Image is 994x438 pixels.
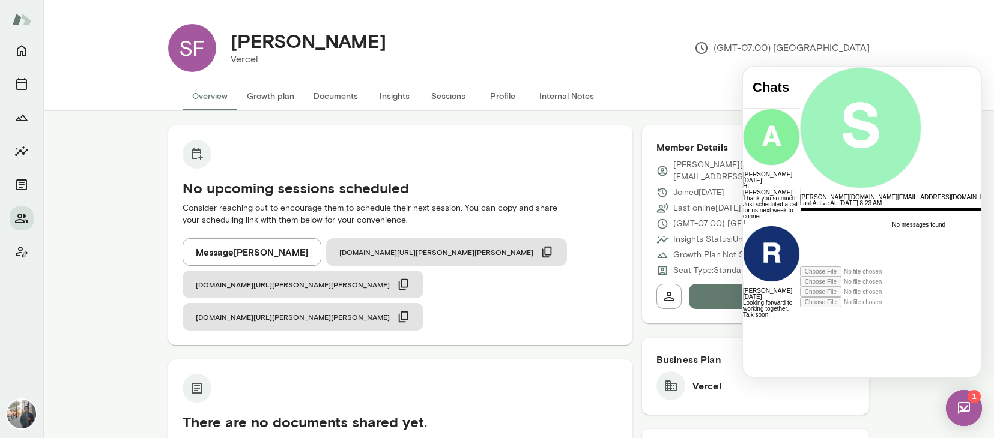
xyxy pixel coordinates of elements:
h5: No upcoming sessions scheduled [183,178,618,197]
button: Client app [10,240,34,264]
button: Documents [304,82,368,110]
img: Mento [12,8,31,31]
p: (GMT-07:00) [GEOGRAPHIC_DATA] [694,41,870,55]
div: Attach file [57,230,274,240]
button: [DOMAIN_NAME][URL][PERSON_NAME][PERSON_NAME] [183,303,423,331]
button: Message [689,284,855,309]
p: Joined [DATE] [673,187,724,199]
p: Last online [DATE] [673,202,741,214]
button: Profile [476,82,530,110]
div: Attach audio [57,209,274,220]
button: Sessions [422,82,476,110]
h6: Vercel [692,379,721,393]
p: Growth Plan: Not Started [673,249,768,261]
h4: Chats [10,13,47,28]
button: [DOMAIN_NAME][URL][PERSON_NAME][PERSON_NAME] [326,238,567,266]
button: Documents [10,173,34,197]
h6: [PERSON_NAME][DOMAIN_NAME][EMAIL_ADDRESS][DOMAIN_NAME] [57,127,274,133]
button: [DOMAIN_NAME][URL][PERSON_NAME][PERSON_NAME] [183,271,423,298]
span: Last Active At: [DATE] 8:23 AM [57,133,139,139]
p: Insights Status: Unsent [673,233,760,245]
span: [DOMAIN_NAME][URL][PERSON_NAME][PERSON_NAME] [339,247,533,257]
button: Insights [10,139,34,163]
button: Internal Notes [530,82,604,110]
img: Gene Lee [7,400,36,428]
button: Growth Plan [10,106,34,130]
span: [DOMAIN_NAME][URL][PERSON_NAME][PERSON_NAME] [196,312,390,322]
button: Home [10,38,34,62]
p: No messages found [149,155,202,161]
h6: Member Details [656,140,855,154]
p: Vercel [231,52,386,67]
button: Overview [183,82,237,110]
button: Growth plan [237,82,304,110]
button: Sessions [10,72,34,96]
h6: Business Plan [656,352,855,367]
h5: There are no documents shared yet. [183,412,618,431]
button: Insights [368,82,422,110]
button: Message[PERSON_NAME] [183,238,321,266]
p: (GMT-07:00) [GEOGRAPHIC_DATA] [673,218,812,230]
div: Attach image [57,220,274,230]
span: [DOMAIN_NAME][URL][PERSON_NAME][PERSON_NAME] [196,280,390,289]
div: Attach video [57,199,274,209]
p: [PERSON_NAME][DOMAIN_NAME][EMAIL_ADDRESS][DOMAIN_NAME] [673,159,855,183]
div: SF [168,24,216,72]
p: Consider reaching out to encourage them to schedule their next session. You can copy and share yo... [183,202,618,226]
h4: [PERSON_NAME] [231,29,386,52]
p: Seat Type: Standard/Leadership [673,265,795,277]
button: Members [10,206,34,230]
